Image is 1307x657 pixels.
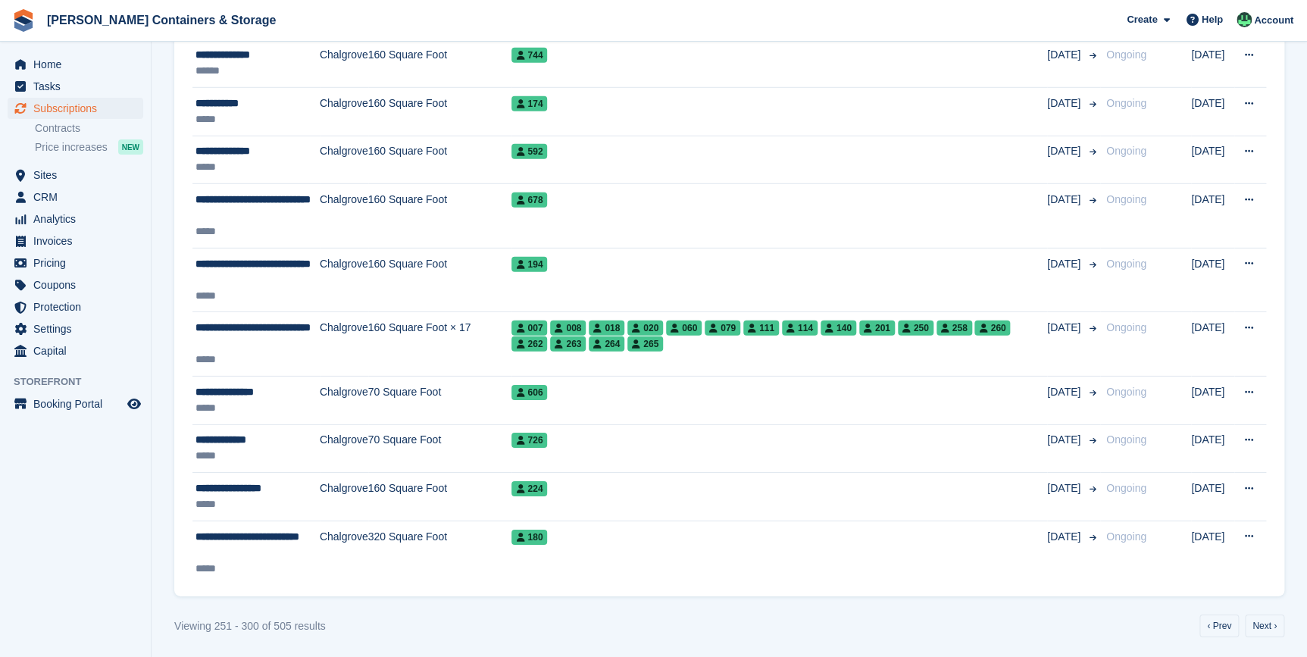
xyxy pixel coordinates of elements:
[511,192,547,208] span: 678
[320,248,368,312] td: Chalgrove
[1106,258,1146,270] span: Ongoing
[1106,530,1146,543] span: Ongoing
[320,184,368,249] td: Chalgrove
[550,336,586,352] span: 263
[8,393,143,415] a: menu
[1106,48,1146,61] span: Ongoing
[1106,193,1146,205] span: Ongoing
[8,54,143,75] a: menu
[33,252,124,274] span: Pricing
[8,76,143,97] a: menu
[859,321,895,336] span: 201
[1047,480,1083,496] span: [DATE]
[8,296,143,318] a: menu
[511,321,547,336] span: 007
[1191,88,1234,136] td: [DATE]
[8,98,143,119] a: menu
[1106,386,1146,398] span: Ongoing
[1106,482,1146,494] span: Ongoing
[368,521,512,584] td: 320 Square Foot
[705,321,740,336] span: 079
[1196,615,1287,637] nav: Pages
[1047,256,1083,272] span: [DATE]
[1106,145,1146,157] span: Ongoing
[33,393,124,415] span: Booking Portal
[368,88,512,136] td: 160 Square Foot
[1191,521,1234,584] td: [DATE]
[1191,377,1234,425] td: [DATE]
[1106,433,1146,446] span: Ongoing
[33,76,124,97] span: Tasks
[627,321,663,336] span: 020
[368,424,512,473] td: 70 Square Foot
[743,321,779,336] span: 111
[8,274,143,296] a: menu
[589,336,624,352] span: 264
[33,98,124,119] span: Subscriptions
[320,312,368,377] td: Chalgrove
[1191,136,1234,184] td: [DATE]
[1191,248,1234,312] td: [DATE]
[1127,12,1157,27] span: Create
[974,321,1010,336] span: 260
[14,374,151,390] span: Storefront
[511,96,547,111] span: 174
[368,39,512,88] td: 160 Square Foot
[627,336,663,352] span: 265
[511,48,547,63] span: 744
[1047,432,1083,448] span: [DATE]
[12,9,35,32] img: stora-icon-8386f47178a22dfd0bd8f6a31ec36ba5ce8667c1dd55bd0f319d3a0aa187defe.svg
[33,230,124,252] span: Invoices
[511,433,547,448] span: 726
[33,164,124,186] span: Sites
[1254,13,1293,28] span: Account
[33,54,124,75] span: Home
[368,377,512,425] td: 70 Square Foot
[33,274,124,296] span: Coupons
[1047,384,1083,400] span: [DATE]
[320,377,368,425] td: Chalgrove
[368,473,512,521] td: 160 Square Foot
[320,424,368,473] td: Chalgrove
[1106,97,1146,109] span: Ongoing
[33,318,124,339] span: Settings
[368,248,512,312] td: 160 Square Foot
[511,144,547,159] span: 592
[320,39,368,88] td: Chalgrove
[589,321,624,336] span: 018
[320,473,368,521] td: Chalgrove
[35,121,143,136] a: Contracts
[1047,529,1083,545] span: [DATE]
[511,481,547,496] span: 224
[33,296,124,318] span: Protection
[320,521,368,584] td: Chalgrove
[1191,184,1234,249] td: [DATE]
[1047,95,1083,111] span: [DATE]
[1047,320,1083,336] span: [DATE]
[666,321,702,336] span: 060
[368,184,512,249] td: 160 Square Foot
[1245,615,1284,637] a: Next
[1191,424,1234,473] td: [DATE]
[936,321,972,336] span: 258
[35,139,143,155] a: Price increases NEW
[511,530,547,545] span: 180
[8,164,143,186] a: menu
[8,340,143,361] a: menu
[8,186,143,208] a: menu
[33,340,124,361] span: Capital
[41,8,282,33] a: [PERSON_NAME] Containers & Storage
[174,618,326,634] div: Viewing 251 - 300 of 505 results
[1106,321,1146,333] span: Ongoing
[8,230,143,252] a: menu
[511,385,547,400] span: 606
[35,140,108,155] span: Price increases
[8,318,143,339] a: menu
[511,336,547,352] span: 262
[1202,12,1223,27] span: Help
[8,208,143,230] a: menu
[33,208,124,230] span: Analytics
[898,321,933,336] span: 250
[320,136,368,184] td: Chalgrove
[821,321,856,336] span: 140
